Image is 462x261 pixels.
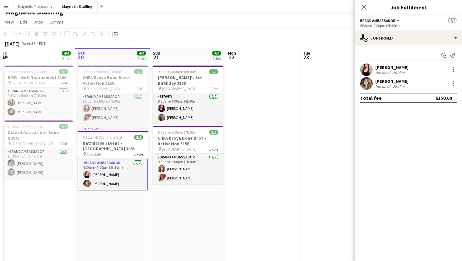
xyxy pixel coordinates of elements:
h3: Batmitzvah Event - [GEOGRAPHIC_DATA] 3083 [78,140,148,152]
div: Confirmed [355,30,462,45]
span: ! [87,114,91,117]
div: Not rated [375,70,392,75]
span: 6:30pm-9:00pm (2h30m) [83,135,122,140]
span: [GEOGRAPHIC_DATA] [87,86,121,91]
button: Magnetic Photobooth [13,0,57,13]
span: 21 [152,54,160,61]
a: Jobs [31,18,46,26]
h3: Oxford Activation - Soup Nutsy [3,130,73,141]
app-job-card: 9:30am-5:00pm (7h30m)2/2CHFA Broya Bone Broth Activation 3156 [GEOGRAPHIC_DATA]1 RoleBrand Ambass... [78,66,148,124]
span: 20 [77,54,85,61]
span: 1 Role [134,86,143,91]
a: Comms [47,18,66,26]
span: [GEOGRAPHIC_DATA]-[GEOGRAPHIC_DATA] [12,141,59,146]
span: 1 Role [209,86,218,91]
span: 2/2 [134,135,143,140]
span: 9:30am-5:00pm (7h30m) [83,69,123,74]
span: 1 Role [59,81,68,85]
span: Mon [228,50,236,56]
div: 2 Jobs [212,56,222,61]
span: 2/2 [448,18,457,23]
div: In progress [78,126,148,131]
span: 4/4 [62,51,71,56]
span: 23 [302,54,310,61]
button: Brand Ambassador [360,18,400,23]
div: Not rated [375,84,392,89]
div: EDT [39,41,46,46]
div: 2 Jobs [137,56,147,61]
h3: CHFA Broya Bone Broth Activation 3156 [153,135,223,146]
span: 9:30am-5:00pm (7h30m) [8,69,47,74]
h3: [PERSON_NAME]'s 1st Birthday 3188 [153,75,223,86]
span: 2/2 [59,124,68,129]
app-card-role: Brand Ambassador2/29:30am-5:00pm (7h30m)[PERSON_NAME]![PERSON_NAME] [153,154,223,184]
span: 19 [2,54,8,61]
span: ! [162,174,166,178]
app-job-card: In progress6:30pm-9:00pm (2h30m)2/2Batmitzvah Event - [GEOGRAPHIC_DATA] 3083 Oakdale1 RoleBrand A... [78,126,148,190]
h3: CHFA Broya Bone Broth Activation 3156 [78,75,148,86]
span: Oakdale [87,152,101,157]
span: Sat [78,50,85,56]
span: Sun [153,50,160,56]
app-card-role: Server2/29:30am-4:00pm (6h30m)[PERSON_NAME][PERSON_NAME] [153,93,223,124]
span: Comms [49,19,63,25]
span: Edit [20,19,27,25]
app-card-role: Brand Ambassador2/29:30am-5:00pm (7h30m)[PERSON_NAME]![PERSON_NAME] [78,93,148,124]
app-job-card: 9:30am-4:00pm (6h30m)2/2[PERSON_NAME]'s 1st Birthday 3188 [GEOGRAPHIC_DATA]1 RoleServer2/29:30am-... [153,66,223,124]
span: Week 38 [21,41,36,46]
span: 2/2 [209,69,218,74]
a: View [3,18,16,26]
span: 2/2 [209,130,218,135]
app-card-role: Brand Ambassador2/29:30am-5:00pm (7h30m)[PERSON_NAME][PERSON_NAME] [3,88,73,118]
div: 22.1km [392,84,406,89]
app-job-card: 9:30am-5:00pm (7h30m)2/2BMW - Golf Tournament 3199 [GEOGRAPHIC_DATA]1 RoleBrand Ambassador2/29:30... [3,66,73,118]
span: 9:30am-4:00pm (6h30m) [158,69,198,74]
div: 2 Jobs [62,56,72,61]
div: 6:30pm-9:00pm (2h30m) [360,23,457,28]
span: Tue [303,50,310,56]
span: 4/4 [137,51,146,56]
h3: BMW - Golf Tournament 3199 [3,75,73,80]
span: [GEOGRAPHIC_DATA] [162,86,196,91]
app-card-role: Brand Ambassador2/26:30pm-9:00pm (2h30m)[PERSON_NAME][PERSON_NAME] [78,159,148,190]
span: [GEOGRAPHIC_DATA] [12,81,46,85]
span: 1 Role [209,147,218,152]
span: 22 [227,54,236,61]
h3: Job Fulfilment [355,3,462,11]
span: 4/4 [212,51,221,56]
span: 1 Role [134,152,143,157]
span: Fri [3,50,8,56]
app-job-card: 10:30am-2:30pm (4h)2/2Oxford Activation - Soup Nutsy [GEOGRAPHIC_DATA]-[GEOGRAPHIC_DATA]1 RoleBra... [3,120,73,178]
div: [DATE] [5,40,19,47]
span: 9:30am-5:00pm (7h30m) [158,130,198,135]
span: 2/2 [59,69,68,74]
span: Brand Ambassador [360,18,395,23]
span: 10:30am-2:30pm (4h) [8,124,42,129]
span: 1 Role [59,141,68,146]
span: View [5,19,14,25]
div: $150.00 [436,95,452,101]
div: 26.2km [392,70,406,75]
span: Jobs [34,19,43,25]
span: 2/2 [134,69,143,74]
div: Total fee [360,95,382,101]
div: [PERSON_NAME] [375,78,409,84]
button: Magnetic Staffing [57,0,98,13]
span: [GEOGRAPHIC_DATA] [162,147,196,152]
app-card-role: Brand Ambassador2/210:30am-2:30pm (4h)[PERSON_NAME][PERSON_NAME] [3,148,73,178]
a: Edit [18,18,30,26]
div: [PERSON_NAME] [375,65,409,70]
app-job-card: 9:30am-5:00pm (7h30m)2/2CHFA Broya Bone Broth Activation 3156 [GEOGRAPHIC_DATA]1 RoleBrand Ambass... [153,126,223,184]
